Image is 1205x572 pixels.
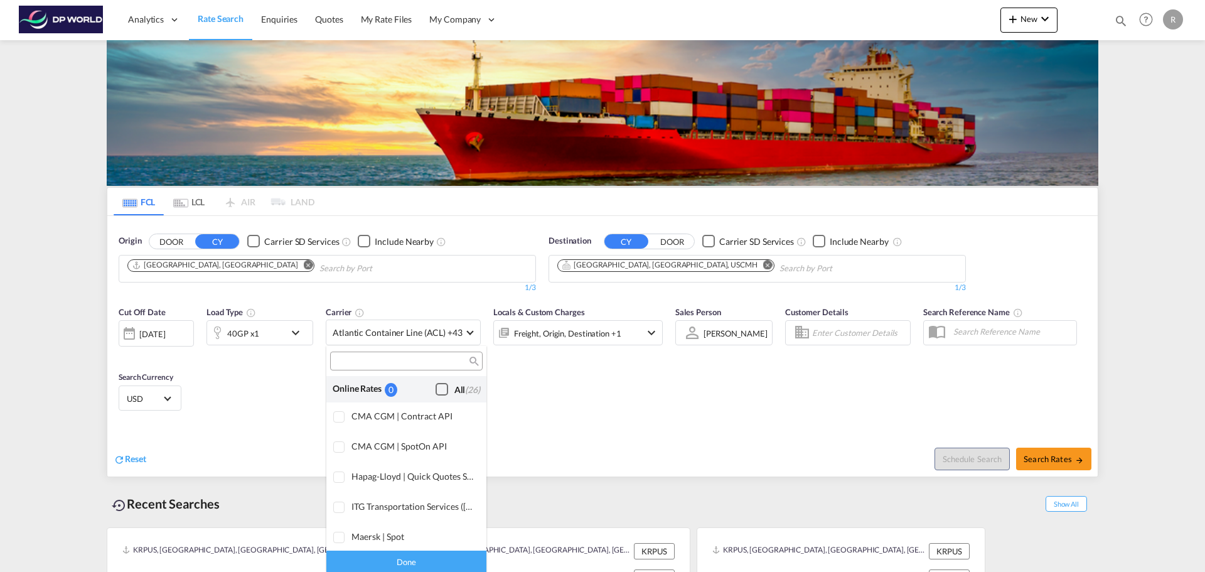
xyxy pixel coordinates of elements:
div: Done [326,550,486,572]
div: All [454,384,480,396]
div: ITG Transportation Services (US) | API [351,501,476,512]
div: 0 [385,383,397,396]
div: CMA CGM | SpotOn API [351,441,476,451]
md-icon: icon-magnify [468,357,478,366]
md-checkbox: Checkbox No Ink [436,382,480,396]
span: (26) [465,384,480,395]
div: CMA CGM | Contract API [351,411,476,421]
div: Online Rates [333,382,385,396]
div: Maersk | Spot [351,531,476,542]
div: Hapag-Lloyd | Quick Quotes Spot [351,471,476,482]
